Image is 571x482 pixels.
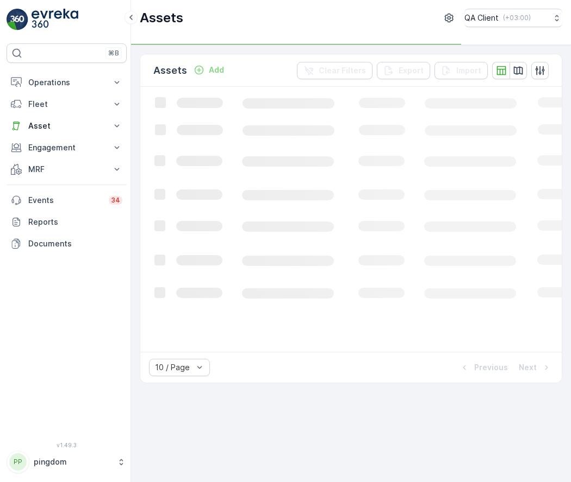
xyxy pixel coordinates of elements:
[377,62,430,79] button: Export
[7,158,127,180] button: MRF
[32,9,78,30] img: logo_light-DOdMpM7g.png
[7,93,127,115] button: Fleet
[297,62,373,79] button: Clear Filters
[435,62,488,79] button: Import
[7,211,127,233] a: Reports
[7,451,127,473] button: PPpingdom
[28,195,102,206] p: Events
[7,137,127,158] button: Engagement
[7,442,127,448] span: v 1.49.3
[7,9,28,30] img: logo
[7,115,127,137] button: Asset
[399,65,424,76] p: Export
[108,49,119,58] p: ⌘B
[28,164,105,175] p: MRF
[28,238,122,249] p: Documents
[519,362,537,373] p: Next
[319,65,366,76] p: Clear Filters
[503,14,531,22] p: ( +03:00 )
[474,362,508,373] p: Previous
[9,453,27,471] div: PP
[28,99,105,110] p: Fleet
[458,361,509,374] button: Previous
[464,9,562,27] button: QA Client(+03:00)
[140,9,183,27] p: Assets
[28,120,105,131] p: Asset
[456,65,481,76] p: Import
[7,189,127,211] a: Events34
[111,196,120,205] p: 34
[464,12,499,23] p: QA Client
[34,456,111,467] p: pingdom
[28,142,105,153] p: Engagement
[7,233,127,255] a: Documents
[153,63,187,78] p: Assets
[28,217,122,227] p: Reports
[518,361,553,374] button: Next
[209,65,224,75] p: Add
[7,72,127,93] button: Operations
[28,77,105,88] p: Operations
[189,64,228,77] button: Add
